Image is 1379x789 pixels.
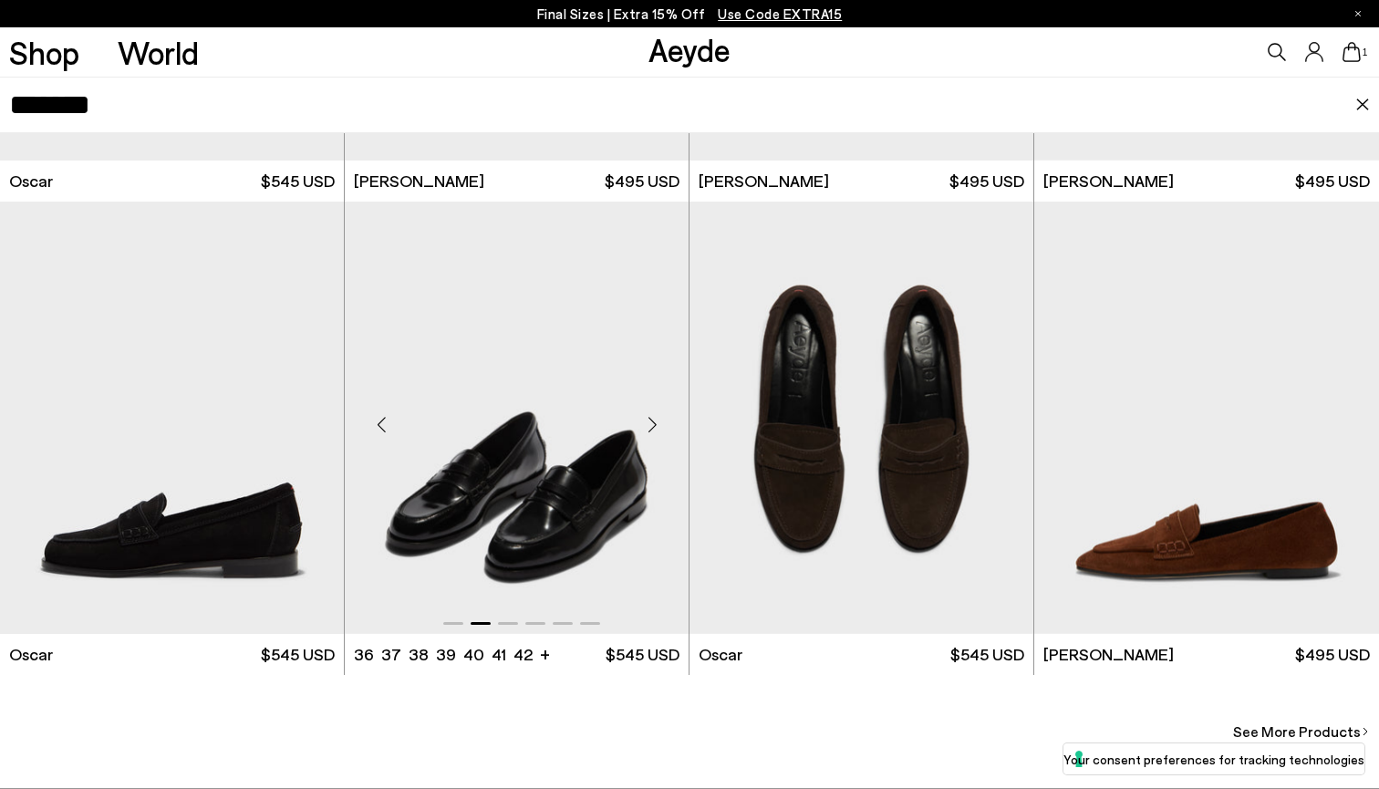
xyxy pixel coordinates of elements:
[354,643,374,666] li: 36
[9,643,53,666] span: Oscar
[1034,202,1379,634] a: Next slide Previous slide
[345,202,689,634] div: 2 / 6
[1034,202,1379,634] div: 1 / 6
[718,5,842,22] span: Navigate to /collections/ss25-final-sizes
[1361,47,1370,57] span: 1
[1034,634,1379,675] a: [PERSON_NAME] $495 USD
[381,643,401,666] li: 37
[345,161,689,202] a: [PERSON_NAME] $495 USD
[1233,675,1379,742] a: See More Products
[354,170,484,192] span: [PERSON_NAME]
[409,643,429,666] li: 38
[1361,727,1370,736] img: svg%3E
[345,634,689,675] a: 36 37 38 39 40 41 42 + $545 USD
[1233,721,1361,742] span: See More Products
[1034,161,1379,202] a: [PERSON_NAME] $495 USD
[345,202,689,634] img: Oscar Leather Loafers
[1343,42,1361,62] a: 1
[540,641,550,666] li: +
[354,398,409,452] div: Previous slide
[1355,99,1370,111] img: close.svg
[605,170,679,192] span: $495 USD
[625,398,679,452] div: Next slide
[9,36,79,68] a: Shop
[1043,170,1174,192] span: [PERSON_NAME]
[689,161,1033,202] a: [PERSON_NAME] $495 USD
[118,36,199,68] a: World
[492,643,506,666] li: 41
[606,643,679,666] span: $545 USD
[949,170,1024,192] span: $495 USD
[1034,202,1379,634] img: Alfie Suede Loafers
[699,643,742,666] span: Oscar
[1063,743,1364,774] button: Your consent preferences for tracking technologies
[689,202,1033,634] img: Oscar Suede Loafers
[9,170,53,192] span: Oscar
[689,202,1033,634] a: Next slide Previous slide
[699,170,829,192] span: [PERSON_NAME]
[1295,643,1370,666] span: $495 USD
[537,3,843,26] p: Final Sizes | Extra 15% Off
[513,643,533,666] li: 42
[689,634,1033,675] a: Oscar $545 USD
[261,170,335,192] span: $545 USD
[354,643,527,666] ul: variant
[1295,170,1370,192] span: $495 USD
[950,643,1024,666] span: $545 USD
[689,202,1033,634] div: 5 / 6
[261,643,335,666] span: $545 USD
[436,643,456,666] li: 39
[463,643,484,666] li: 40
[1043,643,1174,666] span: [PERSON_NAME]
[1063,750,1364,769] label: Your consent preferences for tracking technologies
[648,30,731,68] a: Aeyde
[345,202,689,634] a: Next slide Previous slide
